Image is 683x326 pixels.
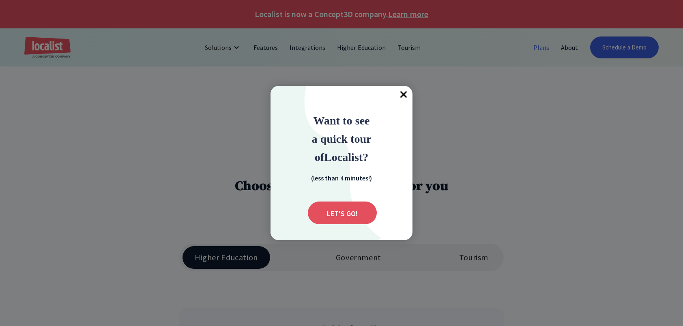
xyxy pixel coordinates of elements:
[287,111,396,166] div: Want to see a quick tour of Localist?
[395,86,412,104] span: ×
[301,173,382,182] div: (less than 4 minutes!)
[324,151,368,163] span: Localist?
[312,133,360,145] strong: a quick to
[395,86,412,104] div: Close popup
[311,174,372,182] strong: (less than 4 minutes!)
[313,114,369,127] span: Want to see
[308,202,377,224] div: Submit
